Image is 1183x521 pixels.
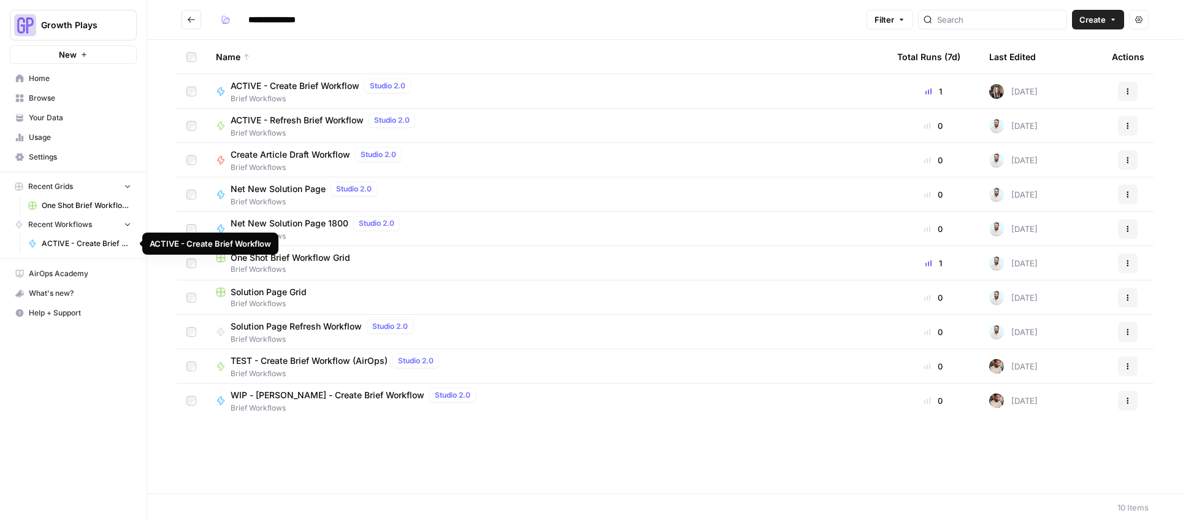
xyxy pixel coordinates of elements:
[10,45,137,64] button: New
[231,196,382,207] span: Brief Workflows
[897,154,970,166] div: 0
[989,325,1038,339] div: [DATE]
[28,219,92,230] span: Recent Workflows
[231,355,388,367] span: TEST - Create Brief Workflow (AirOps)
[29,93,131,104] span: Browse
[216,252,878,275] a: One Shot Brief Workflow GridBrief Workflows
[231,320,362,333] span: Solution Page Refresh Workflow
[989,187,1038,202] div: [DATE]
[989,118,1004,133] img: odyn83o5p1wan4k8cy2vh2ud1j9q
[897,360,970,372] div: 0
[989,84,1038,99] div: [DATE]
[989,84,1004,99] img: hdvq4edqhod41033j3abmrftx7xs
[10,108,137,128] a: Your Data
[897,85,970,98] div: 1
[231,217,348,230] span: Net New Solution Page 1800
[989,187,1004,202] img: odyn83o5p1wan4k8cy2vh2ud1j9q
[29,73,131,84] span: Home
[231,93,416,104] span: Brief Workflows
[231,80,359,92] span: ACTIVE - Create Brief Workflow
[370,80,405,91] span: Studio 2.0
[41,19,115,31] span: Growth Plays
[10,284,136,303] div: What's new?
[28,181,73,192] span: Recent Grids
[372,321,408,332] span: Studio 2.0
[897,326,970,338] div: 0
[231,334,418,345] span: Brief Workflows
[897,40,960,74] div: Total Runs (7d)
[182,10,201,29] button: Go back
[216,216,878,242] a: Net New Solution Page 1800Studio 2.0Brief Workflows
[10,69,137,88] a: Home
[10,303,137,323] button: Help + Support
[897,395,970,407] div: 0
[10,10,137,41] button: Workspace: Growth Plays
[989,256,1038,271] div: [DATE]
[29,112,131,123] span: Your Data
[59,48,77,61] span: New
[989,256,1004,271] img: odyn83o5p1wan4k8cy2vh2ud1j9q
[216,319,878,345] a: Solution Page Refresh WorkflowStudio 2.0Brief Workflows
[216,264,878,275] span: Brief Workflows
[216,353,878,379] a: TEST - Create Brief Workflow (AirOps)Studio 2.0Brief Workflows
[10,264,137,284] a: AirOps Academy
[216,113,878,139] a: ACTIVE - Refresh Brief WorkflowStudio 2.0Brief Workflows
[29,152,131,163] span: Settings
[989,153,1004,168] img: odyn83o5p1wan4k8cy2vh2ud1j9q
[29,268,131,279] span: AirOps Academy
[897,291,970,304] div: 0
[989,222,1038,236] div: [DATE]
[435,390,470,401] span: Studio 2.0
[42,238,131,249] span: ACTIVE - Create Brief Workflow
[23,234,137,253] a: ACTIVE - Create Brief Workflow
[231,128,420,139] span: Brief Workflows
[1079,14,1106,26] span: Create
[42,200,131,211] span: One Shot Brief Workflow Grid
[937,14,1062,26] input: Search
[989,40,1036,74] div: Last Edited
[231,368,444,379] span: Brief Workflows
[231,162,407,173] span: Brief Workflows
[10,177,137,196] button: Recent Grids
[10,88,137,108] a: Browse
[989,325,1004,339] img: odyn83o5p1wan4k8cy2vh2ud1j9q
[989,393,1038,408] div: [DATE]
[989,359,1038,374] div: [DATE]
[10,128,137,147] a: Usage
[361,149,396,160] span: Studio 2.0
[216,388,878,414] a: WIP - [PERSON_NAME] - Create Brief WorkflowStudio 2.0Brief Workflows
[897,120,970,132] div: 0
[1117,501,1149,514] div: 10 Items
[231,389,424,401] span: WIP - [PERSON_NAME] - Create Brief Workflow
[897,257,970,269] div: 1
[216,182,878,207] a: Net New Solution PageStudio 2.0Brief Workflows
[398,355,434,366] span: Studio 2.0
[231,252,350,264] span: One Shot Brief Workflow Grid
[216,286,878,309] a: Solution Page GridBrief Workflows
[875,14,894,26] span: Filter
[989,153,1038,168] div: [DATE]
[231,231,405,242] span: Brief Workflows
[216,298,878,309] span: Brief Workflows
[989,290,1004,305] img: odyn83o5p1wan4k8cy2vh2ud1j9q
[897,188,970,201] div: 0
[231,114,364,126] span: ACTIVE - Refresh Brief Workflow
[867,10,913,29] button: Filter
[336,183,372,195] span: Studio 2.0
[216,79,878,104] a: ACTIVE - Create Brief WorkflowStudio 2.0Brief Workflows
[10,147,137,167] a: Settings
[374,115,410,126] span: Studio 2.0
[989,290,1038,305] div: [DATE]
[989,222,1004,236] img: odyn83o5p1wan4k8cy2vh2ud1j9q
[989,393,1004,408] img: 09vqwntjgx3gjwz4ea1r9l7sj8gc
[231,183,326,195] span: Net New Solution Page
[231,149,350,161] span: Create Article Draft Workflow
[29,132,131,143] span: Usage
[10,215,137,234] button: Recent Workflows
[897,223,970,235] div: 0
[216,147,878,173] a: Create Article Draft WorkflowStudio 2.0Brief Workflows
[23,196,137,215] a: One Shot Brief Workflow Grid
[359,218,394,229] span: Studio 2.0
[10,284,137,303] button: What's new?
[989,118,1038,133] div: [DATE]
